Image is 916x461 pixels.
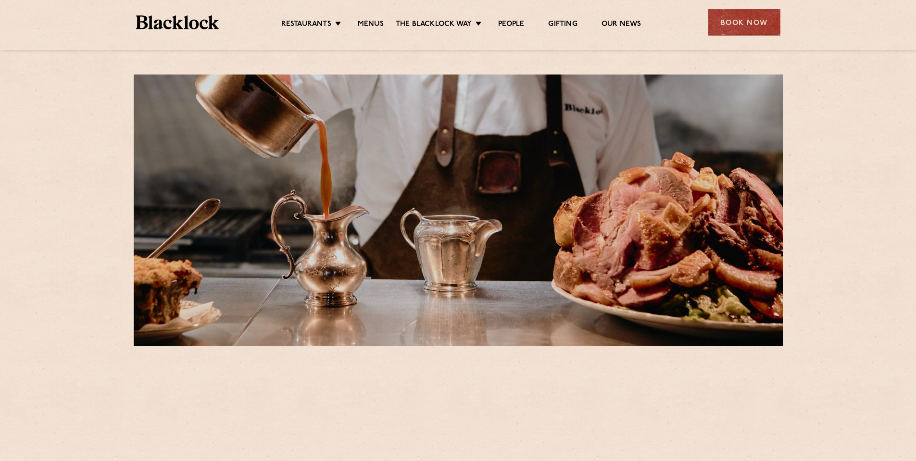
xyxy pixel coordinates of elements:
a: Menus [358,20,384,30]
a: Restaurants [281,20,331,30]
a: Gifting [548,20,577,30]
a: The Blacklock Way [396,20,472,30]
img: BL_Textured_Logo-footer-cropped.svg [136,15,219,29]
a: Our News [602,20,641,30]
div: Book Now [708,9,780,36]
a: People [498,20,524,30]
